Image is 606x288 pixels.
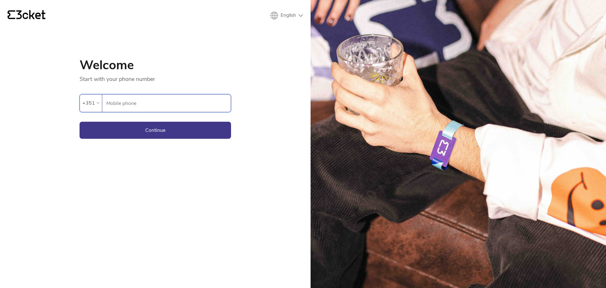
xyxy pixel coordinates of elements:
button: Continue [80,122,231,139]
a: {' '} [8,10,45,21]
h1: Welcome [80,59,231,71]
input: Mobile phone [106,95,231,112]
label: Mobile phone [102,95,231,112]
div: +351 [82,98,95,108]
g: {' '} [8,10,15,19]
p: Start with your phone number [80,71,231,83]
